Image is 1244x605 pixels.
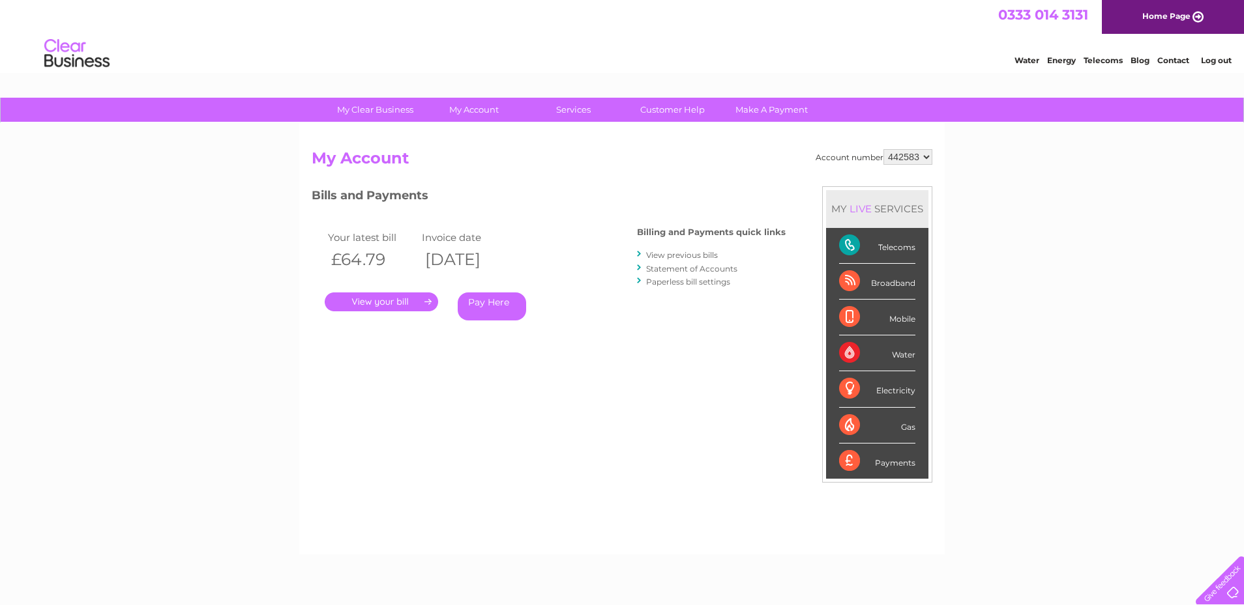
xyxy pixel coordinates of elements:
a: Contact [1157,55,1189,65]
h2: My Account [312,149,932,174]
div: Payments [839,443,915,479]
div: Gas [839,408,915,443]
th: £64.79 [325,246,419,273]
th: [DATE] [419,246,512,273]
div: MY SERVICES [826,190,928,227]
a: . [325,292,438,311]
a: Make A Payment [718,98,825,122]
a: Log out [1201,55,1232,65]
div: Water [839,335,915,371]
div: Mobile [839,300,915,335]
div: Account number [816,149,932,165]
div: Telecoms [839,228,915,264]
h3: Bills and Payments [312,186,786,209]
div: LIVE [847,203,874,215]
a: Pay Here [458,292,526,320]
a: My Account [421,98,528,122]
a: Statement of Accounts [646,264,737,274]
a: Blog [1131,55,1149,65]
a: Customer Help [619,98,726,122]
td: Invoice date [419,229,512,246]
a: Paperless bill settings [646,277,730,287]
a: Energy [1047,55,1076,65]
h4: Billing and Payments quick links [637,227,786,237]
a: Water [1014,55,1039,65]
div: Broadband [839,264,915,300]
img: logo.png [44,34,110,74]
a: View previous bills [646,250,718,260]
a: My Clear Business [321,98,429,122]
a: 0333 014 3131 [998,7,1088,23]
div: Electricity [839,371,915,407]
td: Your latest bill [325,229,419,246]
a: Services [520,98,627,122]
a: Telecoms [1084,55,1123,65]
